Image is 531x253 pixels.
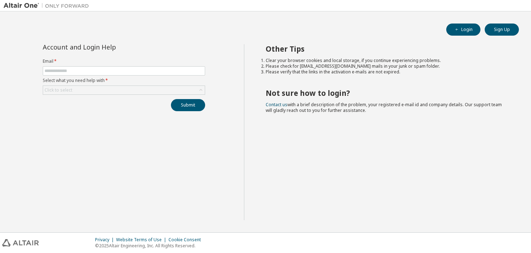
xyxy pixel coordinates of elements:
button: Login [446,24,480,36]
h2: Not sure how to login? [266,88,506,98]
div: Website Terms of Use [116,237,168,243]
div: Cookie Consent [168,237,205,243]
label: Select what you need help with [43,78,205,83]
div: Privacy [95,237,116,243]
label: Email [43,58,205,64]
li: Please check for [EMAIL_ADDRESS][DOMAIN_NAME] mails in your junk or spam folder. [266,63,506,69]
div: Account and Login Help [43,44,173,50]
div: Click to select [43,86,205,94]
div: Click to select [45,87,72,93]
a: Contact us [266,102,287,108]
img: Altair One [4,2,93,9]
li: Please verify that the links in the activation e-mails are not expired. [266,69,506,75]
span: with a brief description of the problem, your registered e-mail id and company details. Our suppo... [266,102,502,113]
p: © 2025 Altair Engineering, Inc. All Rights Reserved. [95,243,205,249]
li: Clear your browser cookies and local storage, if you continue experiencing problems. [266,58,506,63]
button: Sign Up [485,24,519,36]
h2: Other Tips [266,44,506,53]
button: Submit [171,99,205,111]
img: altair_logo.svg [2,239,39,247]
